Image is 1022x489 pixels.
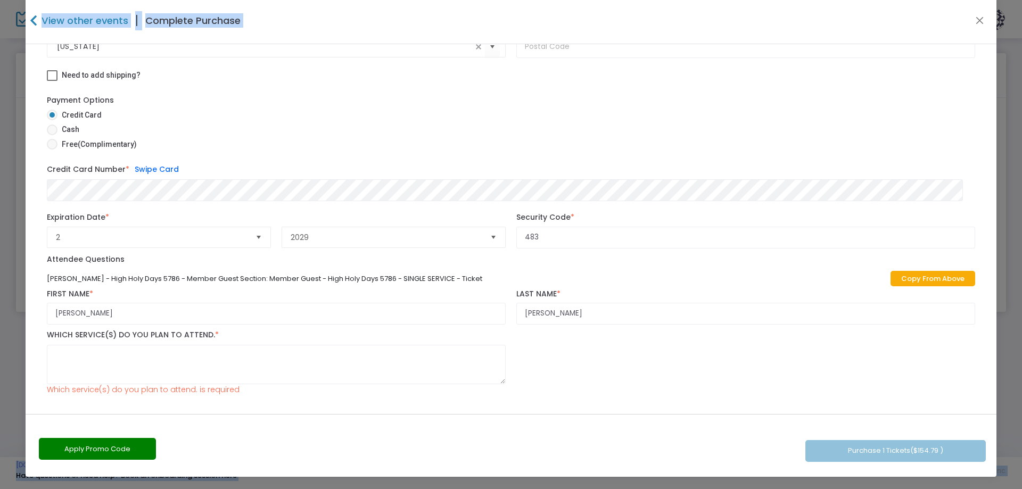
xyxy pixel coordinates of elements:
[47,289,506,299] label: First Name
[47,164,975,175] label: Credit Card Number
[516,303,975,325] input: Last Name
[486,227,501,247] button: Select
[57,41,472,52] input: Select State
[135,164,179,175] a: Swipe Card
[891,271,975,286] a: Copy From Above
[516,212,574,223] label: Security Code
[973,14,987,28] button: Close
[516,289,975,299] label: Last Name
[47,212,109,223] label: Expiration Date
[47,273,482,284] span: [PERSON_NAME] - High Holy Days 5786 - Member Guest Section: Member Guest - High Holy Days 5786 - ...
[516,36,975,58] input: Postal Code
[47,303,506,325] input: First Name
[472,40,485,53] span: clear
[78,140,137,148] span: (Complimentary)
[56,232,247,243] span: 2
[39,13,128,28] h4: View other events
[57,124,79,135] span: Cash
[516,227,975,248] input: Security Code
[62,71,141,79] span: Need to add shipping?
[47,330,219,340] label: Which service(s) do you plan to attend.
[47,384,240,395] p: Which service(s) do you plan to attend. is required
[251,227,266,247] button: Select
[57,139,137,150] span: Free
[39,438,156,460] button: Apply Promo Code
[145,13,241,28] h4: Complete Purchase
[57,110,102,121] span: Credit Card
[291,232,482,243] span: 2029
[47,254,125,265] label: Attendee Questions
[485,36,500,57] button: Select
[47,95,114,106] label: Payment Options
[128,11,145,30] span: |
